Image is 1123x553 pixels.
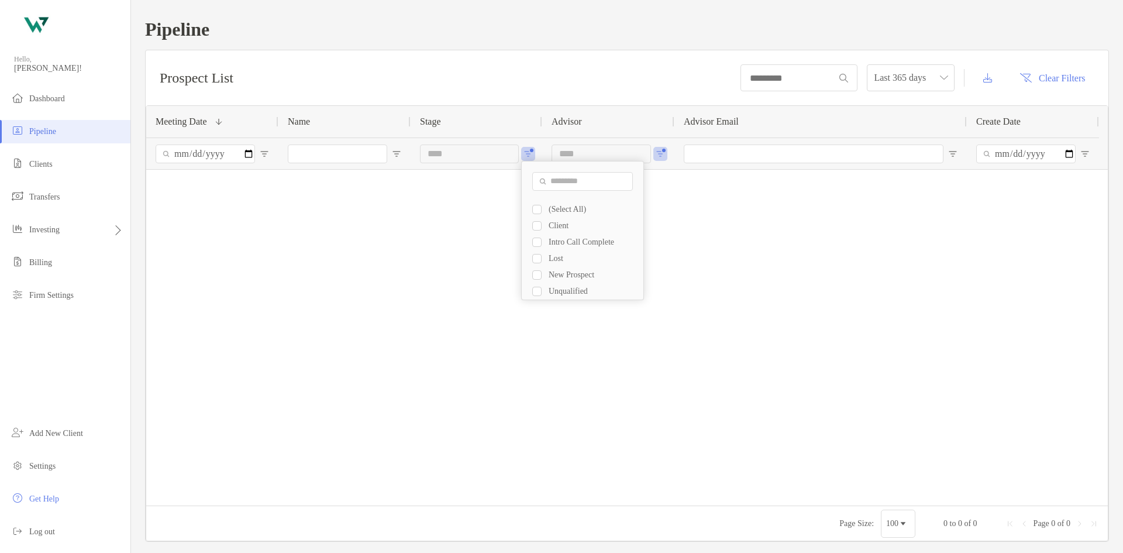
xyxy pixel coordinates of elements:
div: Unqualified [549,287,636,296]
span: 0 [973,519,977,528]
div: (Select All) [549,205,636,214]
span: Log out [29,527,55,536]
div: 100 [886,519,898,528]
span: of [1057,519,1065,528]
div: Last Page [1089,519,1098,528]
span: Add New Client [29,429,83,438]
img: clients icon [11,156,25,170]
span: 0 [958,519,962,528]
span: Stage [420,116,441,127]
button: Open Filter Menu [948,149,957,159]
span: 0 [1051,519,1055,528]
div: Client [549,221,636,231]
span: 0 [943,519,948,528]
button: Clear Filters [1011,65,1094,91]
span: Name [288,116,310,127]
span: [PERSON_NAME]! [14,64,123,73]
span: Meeting Date [156,116,207,127]
button: Open Filter Menu [523,149,533,159]
div: Page Size: [839,519,874,528]
button: Open Filter Menu [392,149,401,159]
span: Last 365 days [874,65,948,91]
span: Dashboard [29,94,65,103]
span: Pipeline [29,127,56,136]
img: settings icon [11,458,25,472]
div: Next Page [1075,519,1084,528]
div: Lost [549,254,636,263]
img: input icon [839,74,848,83]
img: billing icon [11,255,25,269]
span: Page [1034,519,1049,528]
div: Previous Page [1019,519,1029,528]
span: 0 [1066,519,1070,528]
span: to [950,519,956,528]
img: firm-settings icon [11,287,25,301]
img: transfers icon [11,189,25,203]
div: First Page [1005,519,1015,528]
span: Advisor [552,116,582,127]
span: Transfers [29,193,60,201]
span: Firm Settings [29,291,74,300]
img: investing icon [11,222,25,236]
div: Page Size [881,510,915,538]
img: dashboard icon [11,91,25,105]
img: add_new_client icon [11,425,25,439]
input: Search filter values [532,172,633,191]
input: Name Filter Input [288,145,387,163]
span: of [964,519,971,528]
div: New Prospect [549,270,636,280]
span: Get Help [29,494,59,503]
input: Create Date Filter Input [976,145,1076,163]
img: get-help icon [11,491,25,505]
input: Meeting Date Filter Input [156,145,255,163]
div: Column Filter [521,161,644,300]
input: Advisor Email Filter Input [684,145,943,163]
span: Billing [29,258,52,267]
div: Filter List [522,201,643,300]
h1: Pipeline [145,19,1109,40]
span: Clients [29,160,53,169]
h3: Prospect List [160,70,233,86]
button: Open Filter Menu [260,149,269,159]
button: Open Filter Menu [656,149,665,159]
span: Create Date [976,116,1021,127]
div: Intro Call Complete [549,238,636,247]
img: pipeline icon [11,123,25,138]
img: logout icon [11,524,25,538]
span: Investing [29,225,60,234]
span: Advisor Email [684,116,739,127]
span: Settings [29,462,56,470]
button: Open Filter Menu [1080,149,1090,159]
img: Zoe Logo [14,5,56,47]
